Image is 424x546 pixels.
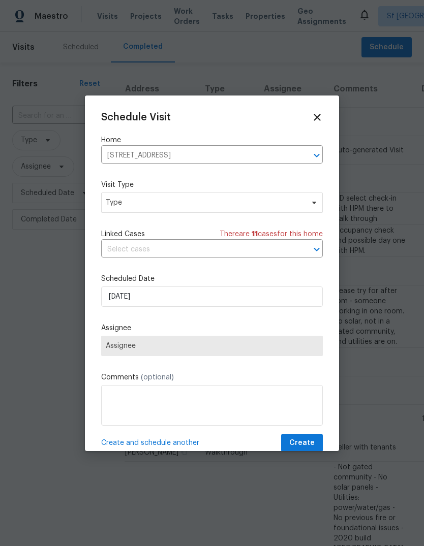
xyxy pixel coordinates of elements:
button: Open [310,148,324,163]
label: Visit Type [101,180,323,190]
button: Open [310,242,324,256]
span: 11 [252,231,258,238]
input: M/D/YYYY [101,286,323,307]
span: Linked Cases [101,229,145,239]
input: Enter in an address [101,148,294,164]
label: Scheduled Date [101,274,323,284]
span: Type [106,198,304,208]
span: Close [312,112,323,123]
label: Comments [101,372,323,382]
span: Create and schedule another [101,438,199,448]
input: Select cases [101,242,294,258]
button: Create [281,434,323,453]
span: Schedule Visit [101,112,171,122]
span: Create [289,437,315,449]
label: Home [101,135,323,145]
span: Assignee [106,342,318,350]
label: Assignee [101,323,323,333]
span: (optional) [141,374,174,381]
span: There are case s for this home [220,229,323,239]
